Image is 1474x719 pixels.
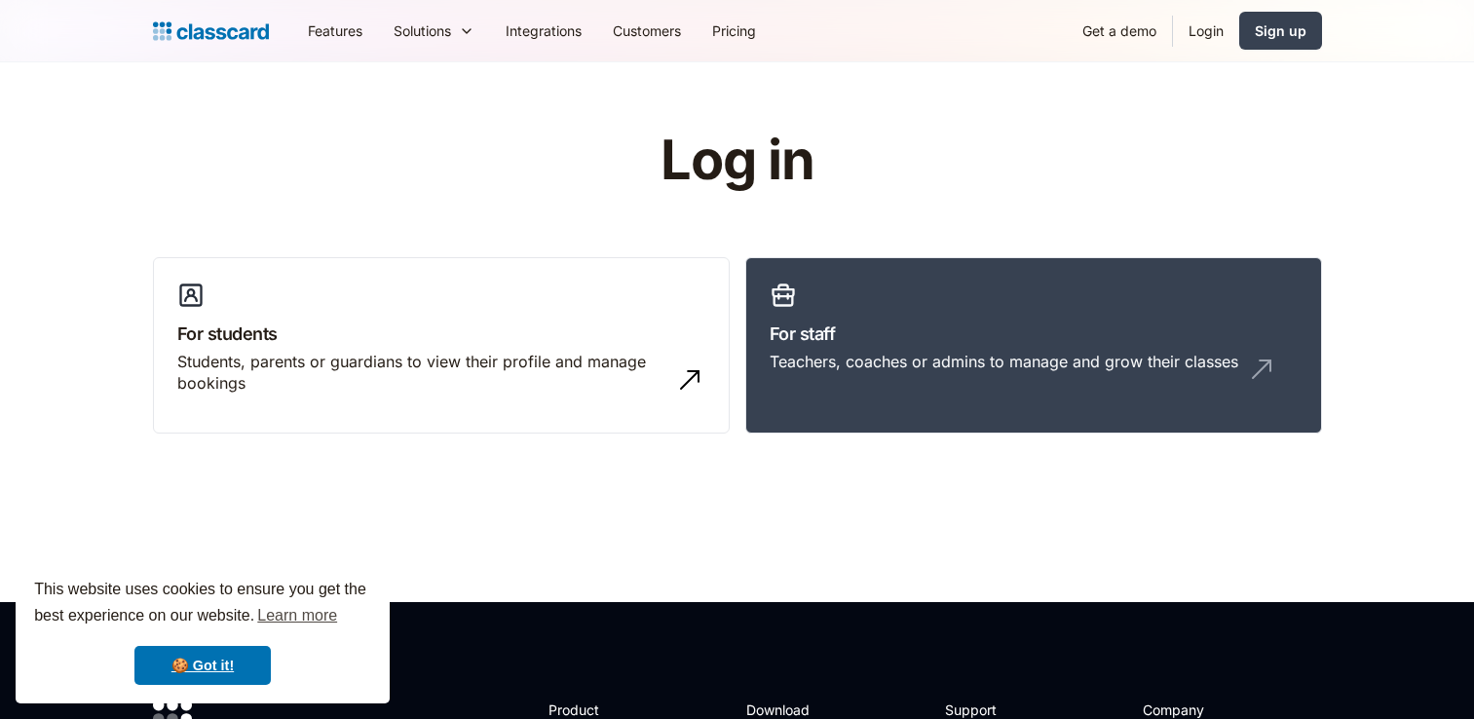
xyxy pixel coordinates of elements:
a: Login [1173,9,1239,53]
span: This website uses cookies to ensure you get the best experience on our website. [34,578,371,630]
a: For staffTeachers, coaches or admins to manage and grow their classes [745,257,1322,435]
div: Teachers, coaches or admins to manage and grow their classes [770,351,1238,372]
a: Pricing [697,9,772,53]
h1: Log in [428,131,1046,191]
a: Features [292,9,378,53]
a: dismiss cookie message [134,646,271,685]
div: cookieconsent [16,559,390,703]
div: Solutions [394,20,451,41]
a: Logo [153,18,269,45]
a: Sign up [1239,12,1322,50]
a: Customers [597,9,697,53]
h3: For students [177,321,705,347]
h3: For staff [770,321,1298,347]
div: Sign up [1255,20,1306,41]
div: Students, parents or guardians to view their profile and manage bookings [177,351,666,395]
a: learn more about cookies [254,601,340,630]
a: For studentsStudents, parents or guardians to view their profile and manage bookings [153,257,730,435]
a: Integrations [490,9,597,53]
a: Get a demo [1067,9,1172,53]
div: Solutions [378,9,490,53]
